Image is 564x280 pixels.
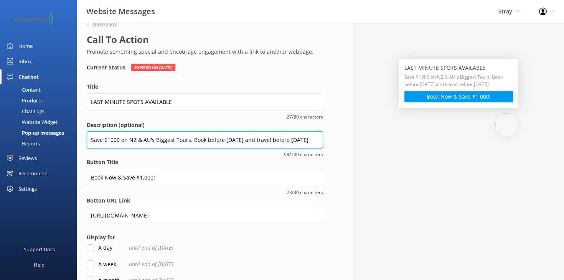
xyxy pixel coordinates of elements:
a: Pop-up messages [5,127,77,138]
a: Products [5,95,77,106]
a: Website Widget [5,117,77,127]
h5: Save $1000 on NZ & AU's Biggest Tours. Book before [DATE] and travel before [DATE] [404,73,513,88]
h4: Current Status [87,64,125,71]
label: Button Title [87,158,323,166]
div: Content [5,84,41,95]
span: 27/80 characters [87,113,323,120]
div: Settings [18,181,37,196]
div: Inbox [18,54,32,69]
span: until end of [DATE] [129,260,173,268]
input: Title [87,93,323,110]
div: Products [5,95,43,106]
div: Reports [5,138,40,149]
a: Reports [5,138,77,149]
input: Button Title [87,169,323,186]
span: Stray [498,8,512,15]
img: 2-1647550015.png [12,13,56,26]
h2: Call To Action [87,32,319,47]
div: Recommend [18,166,48,181]
input: Description [87,131,323,148]
button: Overview [87,23,117,27]
label: A week [87,260,116,268]
label: Description (optional) [87,121,323,129]
a: Content [5,84,77,95]
span: 23/30 characters [87,189,323,196]
h6: Overview [92,23,117,27]
div: Pop-up messages [5,127,64,138]
p: Promote something special and encourage engagement with a link to another webpage. [87,48,319,56]
div: Chatbot [18,69,39,84]
label: Button URL Link [87,196,323,205]
span: until end of [DATE] [129,244,173,252]
div: Support Docs [24,242,55,257]
h5: LAST MINUTE SPOTS AVAILABLE [404,64,513,72]
label: Title [87,82,323,91]
div: Expired on [DATE] [131,64,175,71]
div: Help [34,257,45,272]
button: Book Now & Save $1,000! [404,91,513,102]
div: Home [18,38,33,54]
a: Chat Logs [5,106,77,117]
span: 98/100 characters [87,151,323,158]
div: Website Widget [5,117,58,127]
input: Button URL [87,207,323,224]
label: Display for [87,233,323,242]
h3: Website Messages [86,5,155,18]
div: Chat Logs [5,106,45,117]
div: Reviews [18,150,37,166]
label: A day [87,244,112,252]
